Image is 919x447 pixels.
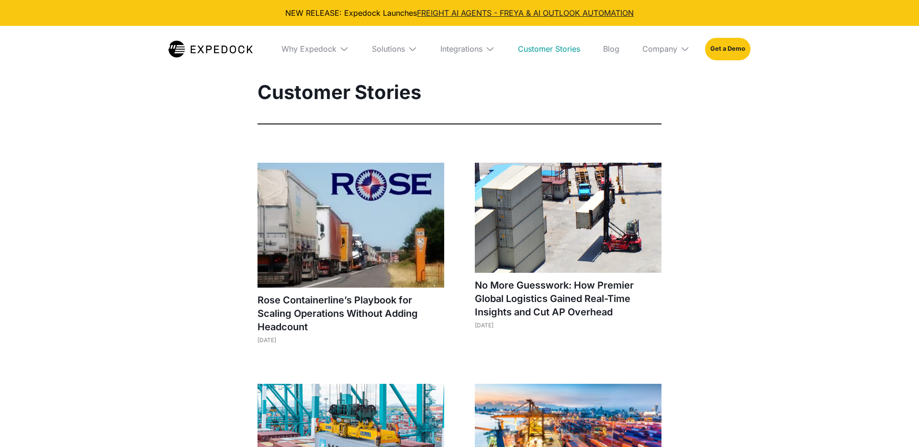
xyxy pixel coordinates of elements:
[433,26,503,72] div: Integrations
[417,8,634,18] a: FREIGHT AI AGENTS - FREYA & AI OUTLOOK AUTOMATION
[258,163,444,353] a: Rose Containerline’s Playbook for Scaling Operations Without Adding Headcount[DATE]
[475,322,661,329] div: [DATE]
[705,38,751,60] a: Get a Demo
[510,26,588,72] a: Customer Stories
[274,26,357,72] div: Why Expedock
[595,26,627,72] a: Blog
[440,44,482,54] div: Integrations
[8,8,911,18] div: NEW RELEASE: Expedock Launches
[372,44,405,54] div: Solutions
[635,26,697,72] div: Company
[258,293,444,334] h1: Rose Containerline’s Playbook for Scaling Operations Without Adding Headcount
[258,80,661,104] h1: Customer Stories
[642,44,677,54] div: Company
[475,163,661,338] a: No More Guesswork: How Premier Global Logistics Gained Real-Time Insights and Cut AP Overhead[DATE]
[364,26,425,72] div: Solutions
[475,279,661,319] h1: No More Guesswork: How Premier Global Logistics Gained Real-Time Insights and Cut AP Overhead
[281,44,336,54] div: Why Expedock
[258,336,444,344] div: [DATE]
